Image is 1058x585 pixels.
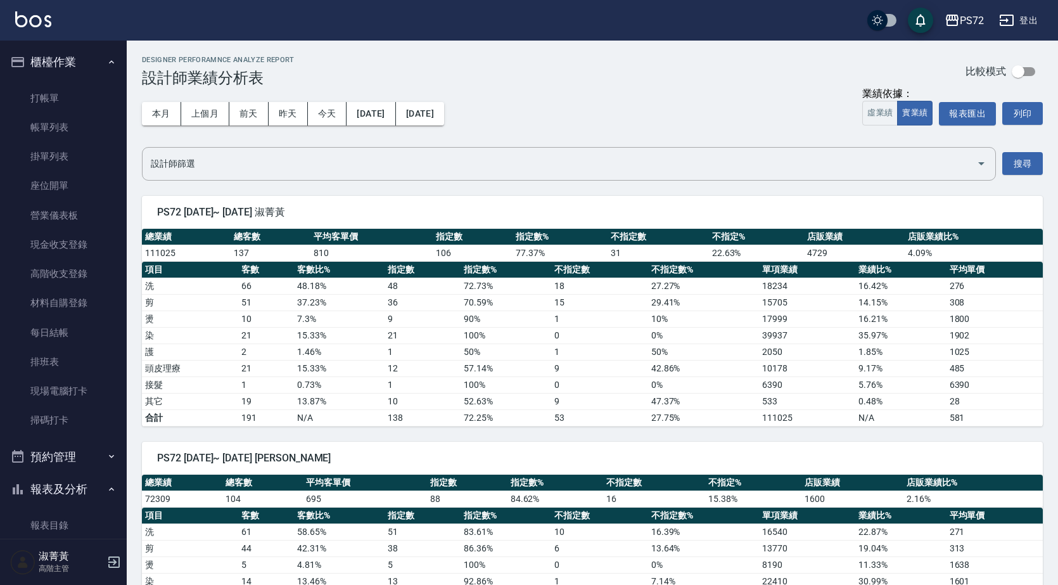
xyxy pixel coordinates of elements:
[269,102,308,125] button: 昨天
[385,294,461,311] td: 36
[142,556,238,573] td: 燙
[946,278,1043,294] td: 276
[238,311,294,327] td: 10
[971,153,991,174] button: Open
[142,491,222,507] td: 72309
[939,102,996,125] button: 報表匯出
[759,311,855,327] td: 17999
[5,473,122,506] button: 報表及分析
[759,360,855,376] td: 10178
[513,245,608,261] td: 77.37 %
[603,491,705,507] td: 16
[461,540,551,556] td: 86.36 %
[461,376,551,393] td: 100 %
[157,206,1028,219] span: PS72 [DATE]~ [DATE] 淑菁黃
[946,376,1043,393] td: 6390
[142,262,1043,427] table: a dense table
[5,347,122,376] a: 排班表
[142,409,238,426] td: 合計
[294,393,385,409] td: 13.87 %
[1002,152,1043,176] button: 搜尋
[507,491,603,507] td: 84.62 %
[385,393,461,409] td: 10
[759,409,855,426] td: 111025
[5,406,122,435] a: 掃碼打卡
[940,8,989,34] button: PS72
[648,376,759,393] td: 0 %
[966,65,1006,78] p: 比較模式
[960,13,984,29] div: PS72
[759,556,855,573] td: 8190
[759,327,855,344] td: 39937
[385,327,461,344] td: 21
[551,344,647,360] td: 1
[142,376,238,393] td: 接髮
[903,491,1043,507] td: 2.16 %
[294,344,385,360] td: 1.46 %
[801,475,903,491] th: 店販業績
[1002,102,1043,125] button: 列印
[705,475,801,491] th: 不指定%
[855,540,946,556] td: 19.04 %
[608,245,709,261] td: 31
[238,508,294,524] th: 客數
[238,360,294,376] td: 21
[759,376,855,393] td: 6390
[759,294,855,311] td: 15705
[396,102,444,125] button: [DATE]
[310,245,433,261] td: 810
[142,245,231,261] td: 111025
[5,288,122,318] a: 材料自購登錄
[759,344,855,360] td: 2050
[759,393,855,409] td: 533
[946,327,1043,344] td: 1902
[231,229,310,245] th: 總客數
[142,393,238,409] td: 其它
[648,393,759,409] td: 47.37 %
[385,344,461,360] td: 1
[222,491,303,507] td: 104
[5,318,122,347] a: 每日結帳
[222,475,303,491] th: 總客數
[855,508,946,524] th: 業績比%
[551,311,647,327] td: 1
[5,46,122,79] button: 櫃檯作業
[385,524,461,540] td: 51
[759,278,855,294] td: 18234
[946,360,1043,376] td: 485
[648,540,759,556] td: 13.64 %
[461,311,551,327] td: 90 %
[142,294,238,311] td: 剪
[759,540,855,556] td: 13770
[142,311,238,327] td: 燙
[294,327,385,344] td: 15.33 %
[903,475,1043,491] th: 店販業績比%
[5,230,122,259] a: 現金收支登錄
[385,409,461,426] td: 138
[5,142,122,171] a: 掛單列表
[303,475,426,491] th: 平均客單價
[648,524,759,540] td: 16.39 %
[385,376,461,393] td: 1
[551,540,647,556] td: 6
[294,540,385,556] td: 42.31 %
[461,278,551,294] td: 72.73 %
[294,409,385,426] td: N/A
[5,511,122,540] a: 報表目錄
[5,84,122,113] a: 打帳單
[759,508,855,524] th: 單項業績
[855,393,946,409] td: 0.48 %
[513,229,608,245] th: 指定數%
[294,556,385,573] td: 4.81 %
[862,101,898,125] button: 虛業績
[142,508,238,524] th: 項目
[142,344,238,360] td: 護
[238,278,294,294] td: 66
[310,229,433,245] th: 平均客單價
[294,508,385,524] th: 客數比%
[946,409,1043,426] td: 581
[229,102,269,125] button: 前天
[148,153,971,175] input: 選擇設計師
[862,87,933,101] div: 業績依據：
[142,475,1043,508] table: a dense table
